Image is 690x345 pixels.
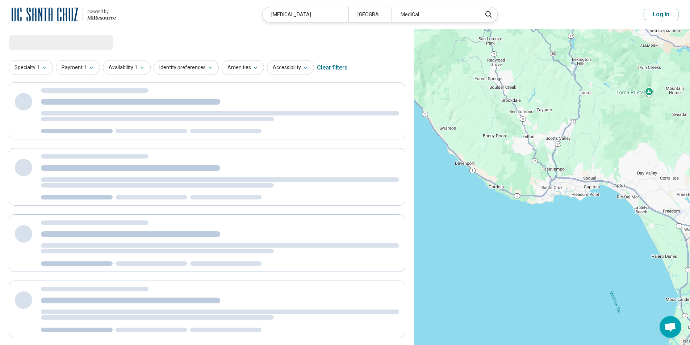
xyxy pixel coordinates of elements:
div: powered by [87,8,116,15]
button: Accessibility [267,60,314,75]
span: 1 [84,64,87,71]
span: 1 [135,64,138,71]
div: MediCal [392,7,477,22]
button: Identity preferences [154,60,219,75]
div: [GEOGRAPHIC_DATA], [GEOGRAPHIC_DATA] [348,7,392,22]
div: Clear filters [317,59,348,76]
div: Open chat [660,316,681,338]
button: Availability1 [103,60,151,75]
span: 1 [37,64,40,71]
button: Log In [644,9,678,20]
img: University of California at Santa Cruz [12,6,78,23]
button: Payment1 [56,60,100,75]
button: Specialty1 [9,60,53,75]
span: Loading... [9,35,70,50]
button: Amenities [222,60,264,75]
div: [MEDICAL_DATA] [263,7,348,22]
a: University of California at Santa Cruzpowered by [12,6,116,23]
